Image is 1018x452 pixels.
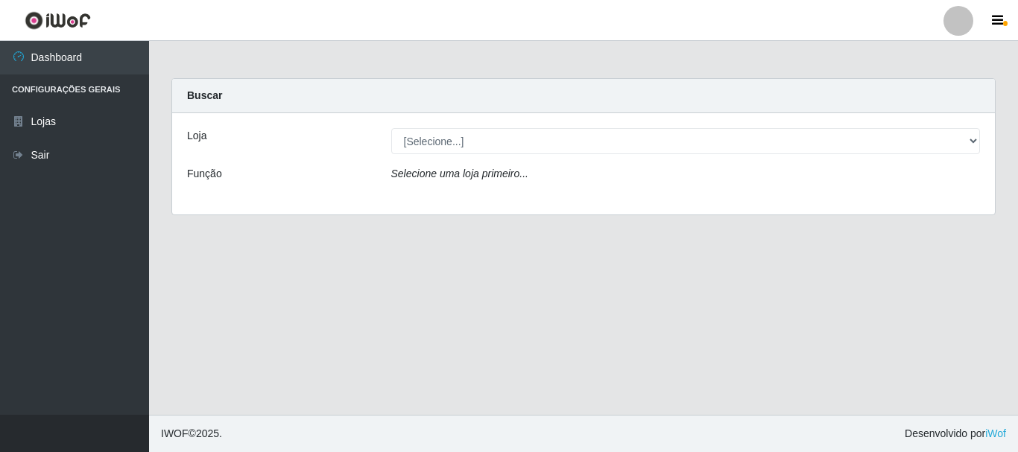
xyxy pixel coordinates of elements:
a: iWof [985,427,1006,439]
span: © 2025 . [161,426,222,442]
span: Desenvolvido por [905,426,1006,442]
label: Função [187,166,222,182]
strong: Buscar [187,89,222,101]
label: Loja [187,128,206,144]
i: Selecione uma loja primeiro... [391,168,528,179]
img: CoreUI Logo [25,11,91,30]
span: IWOF [161,427,189,439]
